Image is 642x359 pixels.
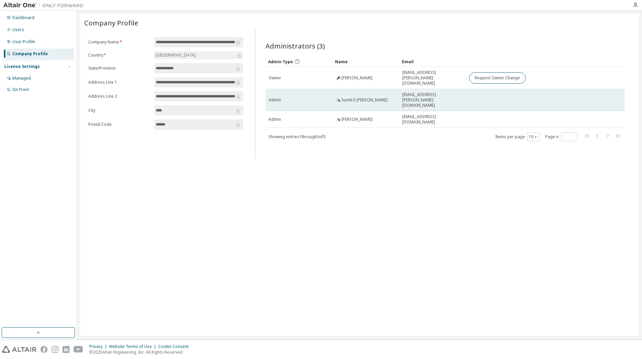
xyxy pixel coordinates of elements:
[154,51,243,59] div: [GEOGRAPHIC_DATA]
[269,75,281,81] span: Owner
[469,72,526,84] button: Request Owner Change
[341,97,388,103] span: Sumit.K [PERSON_NAME]
[268,59,293,65] span: Admin Type
[88,122,150,127] label: Postal Code
[3,2,87,9] img: Altair One
[335,56,397,67] div: Name
[269,97,281,103] span: Admin
[2,346,36,353] img: altair_logo.svg
[12,15,34,20] div: Dashboard
[341,117,372,122] span: [PERSON_NAME]
[12,51,48,57] div: Company Profile
[88,39,150,45] label: Company Name
[84,18,138,27] span: Company Profile
[88,108,150,113] label: City
[341,75,372,81] span: [PERSON_NAME]
[63,346,70,353] img: linkedin.svg
[88,53,150,58] label: Country
[51,346,59,353] img: instagram.svg
[495,132,539,141] span: Items per page
[265,41,325,51] span: Administrators (3)
[158,344,193,349] div: Cookie Consent
[269,117,281,122] span: Admin
[88,94,150,99] label: Address Line 2
[12,39,35,44] div: User Profile
[40,346,47,353] img: facebook.svg
[545,132,577,141] span: Page n.
[269,134,326,140] span: Showing entries 1 through 3 of 3
[89,349,193,355] p: © 2025 Altair Engineering, Inc. All Rights Reserved.
[12,87,29,92] div: On Prem
[74,346,83,353] img: youtube.svg
[12,27,24,32] div: Users
[109,344,158,349] div: Website Terms of Use
[402,56,463,67] div: Email
[154,52,197,59] div: [GEOGRAPHIC_DATA]
[402,114,463,125] span: [EMAIL_ADDRESS][DOMAIN_NAME]
[402,92,463,108] span: [EMAIL_ADDRESS][PERSON_NAME][DOMAIN_NAME]
[88,66,150,71] label: State/Province
[402,70,463,86] span: [EMAIL_ADDRESS][PERSON_NAME][DOMAIN_NAME]
[88,80,150,85] label: Address Line 1
[529,134,538,140] button: 10
[89,344,109,349] div: Privacy
[4,64,40,69] div: License Settings
[12,76,31,81] div: Managed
